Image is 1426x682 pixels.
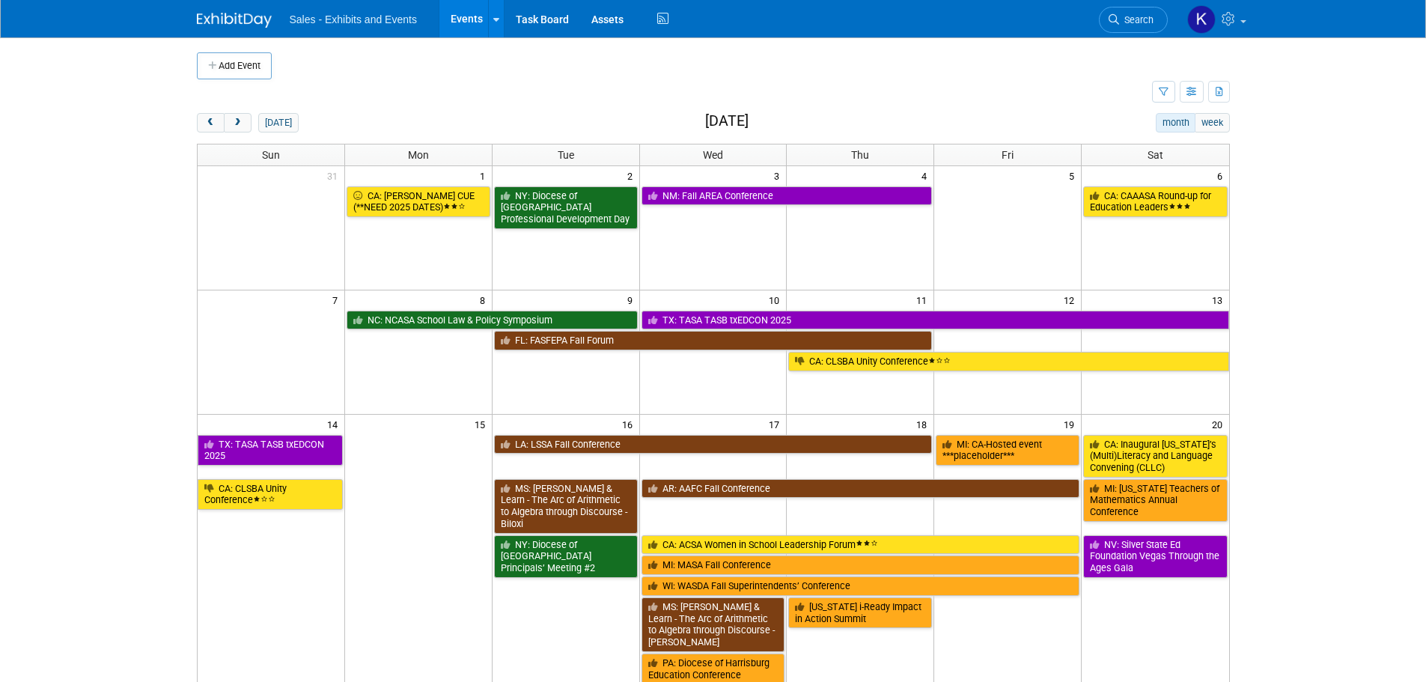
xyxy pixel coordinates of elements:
[767,290,786,309] span: 10
[197,13,272,28] img: ExhibitDay
[224,113,252,133] button: next
[1062,415,1081,433] span: 19
[1083,435,1227,478] a: CA: Inaugural [US_STATE]’s (Multi)Literacy and Language Convening (CLLC)
[494,435,933,454] a: LA: LSSA Fall Conference
[642,576,1080,596] a: WI: WASDA Fall Superintendents’ Conference
[494,479,638,534] a: MS: [PERSON_NAME] & Learn - The Arc of Arithmetic to Algebra through Discourse - Biloxi
[642,555,1080,575] a: MI: MASA Fall Conference
[703,149,723,161] span: Wed
[290,13,417,25] span: Sales - Exhibits and Events
[326,166,344,185] span: 31
[494,535,638,578] a: NY: Diocese of [GEOGRAPHIC_DATA] Principals’ Meeting #2
[478,290,492,309] span: 8
[915,290,933,309] span: 11
[1210,415,1229,433] span: 20
[478,166,492,185] span: 1
[331,290,344,309] span: 7
[494,186,638,229] a: NY: Diocese of [GEOGRAPHIC_DATA] Professional Development Day
[1216,166,1229,185] span: 6
[642,535,1080,555] a: CA: ACSA Women in School Leadership Forum
[773,166,786,185] span: 3
[920,166,933,185] span: 4
[788,597,932,628] a: [US_STATE] i-Ready Impact in Action Summit
[642,186,933,206] a: NM: Fall AREA Conference
[326,415,344,433] span: 14
[767,415,786,433] span: 17
[1119,14,1154,25] span: Search
[1187,5,1216,34] img: Kara Haven
[1002,149,1014,161] span: Fri
[642,311,1229,330] a: TX: TASA TASB txEDCON 2025
[1062,290,1081,309] span: 12
[197,52,272,79] button: Add Event
[1195,113,1229,133] button: week
[788,352,1228,371] a: CA: CLSBA Unity Conference
[473,415,492,433] span: 15
[347,186,490,217] a: CA: [PERSON_NAME] CUE (**NEED 2025 DATES)
[198,479,343,510] a: CA: CLSBA Unity Conference
[262,149,280,161] span: Sun
[1083,479,1227,522] a: MI: [US_STATE] Teachers of Mathematics Annual Conference
[258,113,298,133] button: [DATE]
[621,415,639,433] span: 16
[197,113,225,133] button: prev
[642,479,1080,499] a: AR: AAFC Fall Conference
[558,149,574,161] span: Tue
[1083,535,1227,578] a: NV: Silver State Ed Foundation Vegas Through the Ages Gala
[1148,149,1163,161] span: Sat
[1099,7,1168,33] a: Search
[1067,166,1081,185] span: 5
[1156,113,1195,133] button: month
[915,415,933,433] span: 18
[494,331,933,350] a: FL: FASFEPA Fall Forum
[705,113,749,130] h2: [DATE]
[626,290,639,309] span: 9
[1210,290,1229,309] span: 13
[626,166,639,185] span: 2
[642,597,785,652] a: MS: [PERSON_NAME] & Learn - The Arc of Arithmetic to Algebra through Discourse - [PERSON_NAME]
[408,149,429,161] span: Mon
[936,435,1079,466] a: MI: CA-Hosted event ***placeholder***
[347,311,638,330] a: NC: NCASA School Law & Policy Symposium
[1083,186,1227,217] a: CA: CAAASA Round-up for Education Leaders
[198,435,343,466] a: TX: TASA TASB txEDCON 2025
[851,149,869,161] span: Thu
